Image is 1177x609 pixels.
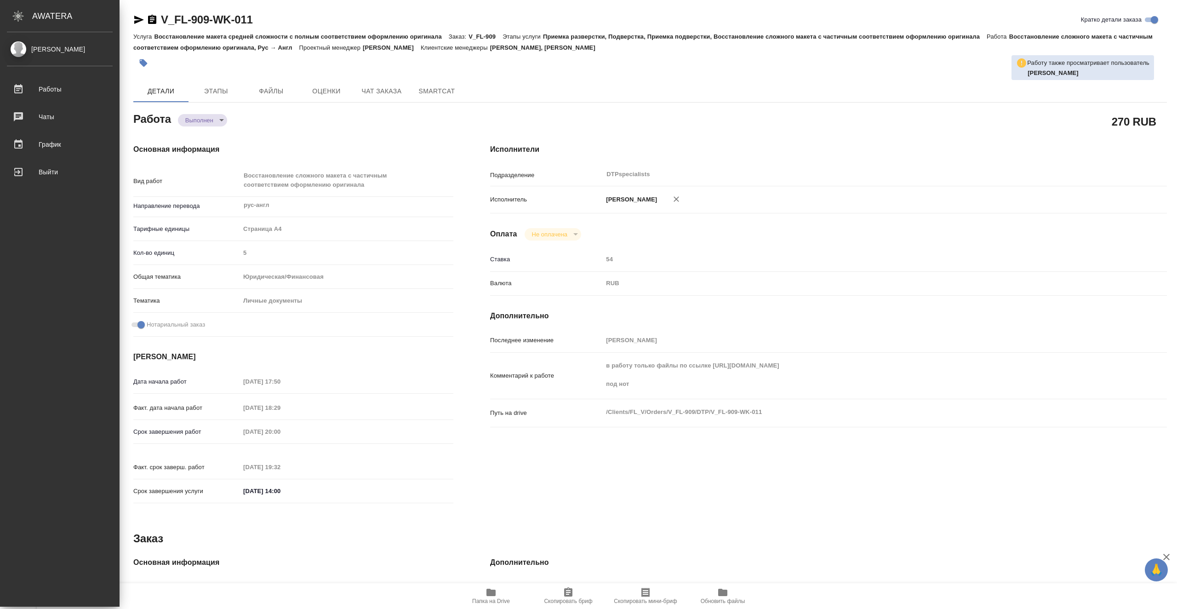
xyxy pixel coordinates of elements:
input: Пустое поле [603,253,1110,266]
textarea: /Clients/FL_V/Orders/V_FL-909/DTP/V_FL-909-WK-011 [603,404,1110,420]
span: Обновить файлы [701,598,745,604]
button: Удалить исполнителя [666,189,686,209]
p: Баданян Артак [1028,69,1149,78]
input: Пустое поле [240,375,320,388]
p: Подразделение [490,171,603,180]
p: Этапы услуги [503,33,543,40]
p: Путь на drive [490,408,603,418]
a: Чаты [2,105,117,128]
h4: Исполнители [490,144,1167,155]
div: Страница А4 [240,221,453,237]
a: V_FL-909-WK-011 [161,13,253,26]
button: Скопировать бриф [530,583,607,609]
p: Факт. дата начала работ [133,403,240,413]
h2: Работа [133,110,171,126]
span: SmartCat [415,86,459,97]
a: График [2,133,117,156]
p: Кол-во единиц [133,248,240,258]
input: Пустое поле [603,580,1110,594]
span: Скопировать бриф [544,598,592,604]
span: 🙏 [1148,560,1164,580]
p: Факт. срок заверш. работ [133,463,240,472]
input: Пустое поле [240,246,453,259]
p: Срок завершения работ [133,427,240,437]
div: Выполнен [178,114,227,126]
div: Работы [7,82,113,96]
button: Выполнен [183,116,216,124]
p: [PERSON_NAME] [603,195,657,204]
p: Работу также просматривает пользователь [1027,58,1149,68]
button: Не оплачена [529,230,570,238]
div: RUB [603,276,1110,291]
div: AWATERA [32,7,120,25]
span: Нотариальный заказ [147,320,205,329]
b: [PERSON_NAME] [1028,69,1079,76]
button: 🙏 [1145,558,1168,581]
p: Проектный менеджер [299,44,363,51]
span: Оценки [304,86,349,97]
p: Валюта [490,279,603,288]
h4: Оплата [490,229,517,240]
textarea: в работу только файлы по ссылке [URL][DOMAIN_NAME] под нот [603,358,1110,392]
button: Папка на Drive [452,583,530,609]
p: Заказ: [449,33,469,40]
input: Пустое поле [240,460,320,474]
div: Личные документы [240,293,453,309]
input: Пустое поле [240,425,320,438]
span: Этапы [194,86,238,97]
a: Работы [2,78,117,101]
p: Исполнитель [490,195,603,204]
p: Общая тематика [133,272,240,282]
p: Клиентские менеджеры [421,44,490,51]
p: Тематика [133,296,240,305]
p: Код заказа [133,583,240,592]
p: [PERSON_NAME] [363,44,421,51]
div: [PERSON_NAME] [7,44,113,54]
div: Юридическая/Финансовая [240,269,453,285]
p: Приемка разверстки, Подверстка, Приемка подверстки, Восстановление сложного макета с частичным со... [543,33,987,40]
p: Путь на drive [490,583,603,592]
p: Работа [987,33,1009,40]
input: Пустое поле [240,401,320,414]
p: Восстановление макета средней сложности с полным соответствием оформлению оригинала [154,33,448,40]
p: Направление перевода [133,201,240,211]
h2: 270 RUB [1112,114,1156,129]
span: Файлы [249,86,293,97]
p: Ставка [490,255,603,264]
p: Срок завершения услуги [133,487,240,496]
button: Обновить файлы [684,583,761,609]
span: Скопировать мини-бриф [614,598,677,604]
span: Кратко детали заказа [1081,15,1142,24]
h4: Основная информация [133,144,453,155]
p: Услуга [133,33,154,40]
div: График [7,138,113,151]
button: Скопировать ссылку для ЯМессенджера [133,14,144,25]
h4: Основная информация [133,557,453,568]
p: Дата начала работ [133,377,240,386]
div: Выполнен [525,228,581,241]
h4: Дополнительно [490,310,1167,322]
a: Выйти [2,161,117,184]
input: ✎ Введи что-нибудь [240,484,320,498]
span: Чат заказа [360,86,404,97]
p: Вид работ [133,177,240,186]
input: Пустое поле [603,333,1110,347]
button: Добавить тэг [133,53,154,73]
div: Выйти [7,165,113,179]
button: Скопировать ссылку [147,14,158,25]
button: Скопировать мини-бриф [607,583,684,609]
h2: Заказ [133,531,163,546]
p: V_FL-909 [469,33,503,40]
div: Чаты [7,110,113,124]
p: Тарифные единицы [133,224,240,234]
span: Детали [139,86,183,97]
p: [PERSON_NAME], [PERSON_NAME] [490,44,602,51]
h4: [PERSON_NAME] [133,351,453,362]
h4: Дополнительно [490,557,1167,568]
span: Папка на Drive [472,598,510,604]
input: Пустое поле [240,580,453,594]
p: Комментарий к работе [490,371,603,380]
p: Последнее изменение [490,336,603,345]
